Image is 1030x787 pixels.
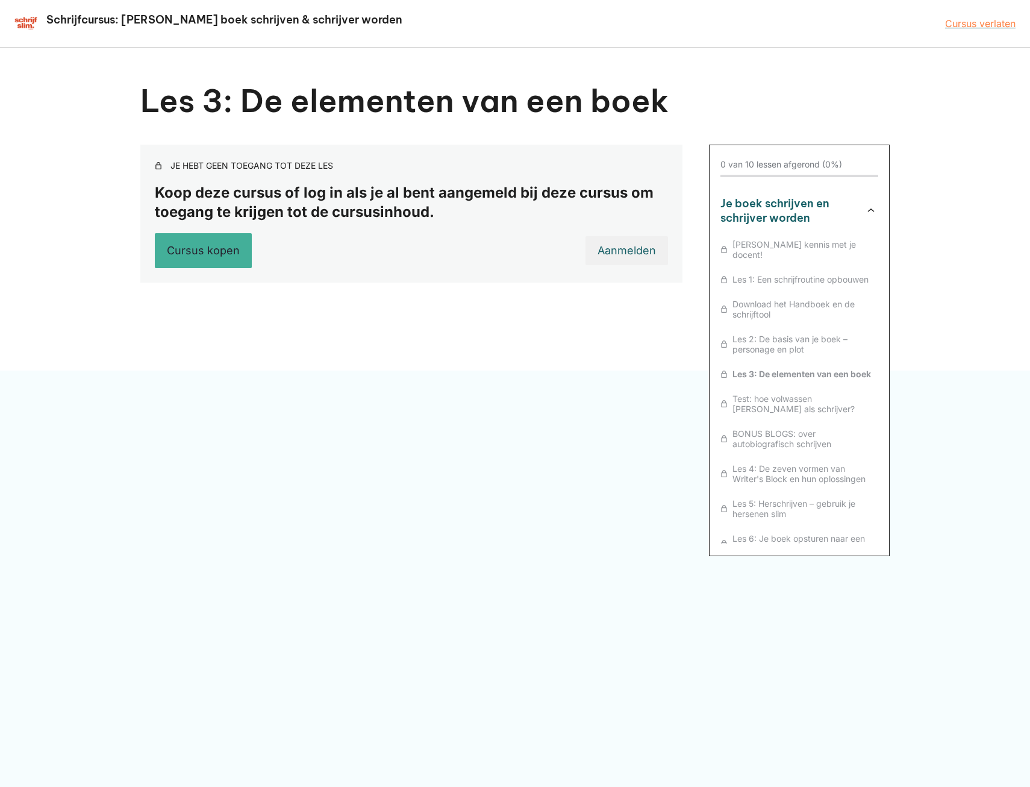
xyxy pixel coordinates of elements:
a: Test: hoe volwassen [PERSON_NAME] als schrijver? [720,393,878,414]
a: Les 5: Herschrijven – gebruik je hersenen slim [720,498,878,519]
span: Test: hoe volwassen [PERSON_NAME] als schrijver? [728,393,878,414]
div: Je hebt geen toegang tot deze les [170,159,333,172]
a: BONUS BLOGS: over autobiografisch schrijven [720,428,878,449]
span: Les 1: Een schrijfroutine opbouwen [728,274,878,284]
h1: Les 3: De elementen van een boek [140,82,682,121]
button: Je boek schrijven en schrijver worden [720,196,878,225]
a: Cursus verlaten [945,17,1016,30]
span: [PERSON_NAME] kennis met je docent! [728,239,878,260]
a: Cursus kopen [155,233,252,269]
div: 0 van 10 lessen afgerond (0%) [720,160,842,170]
h2: Schrijfcursus: [PERSON_NAME] boek schrijven & schrijver worden [45,13,404,27]
a: Les 3: De elementen van een boek [720,369,878,379]
a: Les 4: De zeven vormen van Writer's Block en hun oplossingen [720,463,878,484]
span: Download het Handboek en de schrijftool [728,299,878,319]
span: Les 4: De zeven vormen van Writer's Block en hun oplossingen [728,463,878,484]
p: Koop deze cursus of log in als je al bent aangemeld bij deze cursus om toegang te krijgen tot de ... [155,183,668,221]
h3: Je boek schrijven en schrijver worden [720,196,852,225]
span: Les 2: De basis van je boek – personage en plot [728,334,878,354]
a: Les 1: Een schrijfroutine opbouwen [720,274,878,284]
a: Les 2: De basis van je boek – personage en plot [720,334,878,354]
span: BONUS BLOGS: over autobiografisch schrijven [728,428,878,449]
a: Les 6: Je boek opsturen naar een uitgeverij [720,533,878,554]
span: Les 5: Herschrijven – gebruik je hersenen slim [728,498,878,519]
a: Aanmelden [585,236,668,265]
a: Download het Handboek en de schrijftool [720,299,878,319]
a: [PERSON_NAME] kennis met je docent! [720,239,878,260]
nav: Cursusoverzicht [720,196,878,549]
span: Les 3: De elementen van een boek [728,369,878,379]
span: Les 6: Je boek opsturen naar een uitgeverij [728,533,878,554]
img: schrijfcursus schrijfslim academy [14,16,38,31]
